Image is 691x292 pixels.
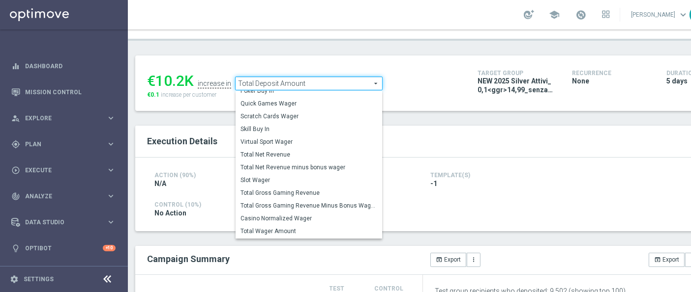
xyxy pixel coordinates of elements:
span: No Action [154,209,186,217]
span: Virtual Sport Wager [240,138,377,146]
button: gps_fixed Plan keyboard_arrow_right [11,140,116,148]
span: None [572,77,589,85]
i: equalizer [11,62,20,71]
i: lightbulb [11,244,20,253]
i: open_in_browser [436,256,443,263]
i: person_search [11,114,20,123]
button: open_in_browser Export [649,253,685,266]
span: Casino Normalized Wager [240,214,377,222]
i: keyboard_arrow_right [106,191,116,201]
span: keyboard_arrow_down [678,9,689,20]
a: [PERSON_NAME]keyboard_arrow_down [630,7,690,22]
button: Mission Control [11,88,116,96]
i: play_circle_outline [11,166,20,175]
button: play_circle_outline Execute keyboard_arrow_right [11,166,116,174]
i: more_vert [470,256,477,263]
h4: Target Group [478,70,557,77]
a: Dashboard [25,53,116,79]
span: €0.1 [147,91,159,98]
span: Quick Games Wager [240,100,377,107]
span: NEW 2025 Silver Attivi_ 0,1<ggr>14,99_senza saldo [478,77,557,94]
button: open_in_browser Export [430,253,466,266]
span: Total Gross Gaming Revenue Minus Bonus Wagared [240,202,377,210]
span: Skill Buy In [240,125,377,133]
span: -1 [430,179,437,188]
button: person_search Explore keyboard_arrow_right [11,114,116,122]
a: Mission Control [25,79,116,105]
span: 5 days [666,77,688,85]
span: Scratch Cards Wager [240,112,377,120]
span: Total Gross Gaming Revenue [240,189,377,197]
i: keyboard_arrow_right [106,113,116,123]
span: Control [375,285,404,292]
span: Test [330,285,345,292]
a: Optibot [25,235,103,261]
span: Analyze [25,193,106,199]
i: settings [10,275,19,284]
div: €10.2K [147,72,194,90]
div: Optibot [11,235,116,261]
span: Slot Wager [240,176,377,184]
div: Mission Control [11,79,116,105]
span: increase per customer [161,91,216,98]
h4: Action (90%) [154,172,232,179]
span: N/A [154,179,166,188]
i: keyboard_arrow_right [106,139,116,149]
i: track_changes [11,192,20,201]
i: keyboard_arrow_right [106,165,116,175]
span: Execute [25,167,106,173]
span: Data Studio [25,219,106,225]
i: keyboard_arrow_right [106,217,116,227]
button: lightbulb Optibot +10 [11,244,116,252]
i: gps_fixed [11,140,20,149]
span: Total Net Revenue minus bonus wager [240,163,377,171]
div: Explore [11,114,106,123]
h2: Campaign Summary [147,254,230,264]
a: Settings [24,276,54,282]
button: Data Studio keyboard_arrow_right [11,218,116,226]
span: Execution Details [147,136,217,146]
div: increase in [198,80,231,88]
span: Total Wager Amount [240,227,377,235]
div: Data Studio [11,218,106,227]
div: Execute [11,166,106,175]
span: Plan [25,141,106,147]
div: Plan [11,140,106,149]
span: Explore [25,115,106,121]
h4: Recurrence [572,70,652,77]
button: track_changes Analyze keyboard_arrow_right [11,192,116,200]
span: school [549,9,560,20]
div: Analyze [11,192,106,201]
button: more_vert [467,253,481,266]
span: Total Net Revenue [240,151,377,159]
div: +10 [103,245,116,251]
button: equalizer Dashboard [11,62,116,70]
i: open_in_browser [654,256,661,263]
div: Dashboard [11,53,116,79]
